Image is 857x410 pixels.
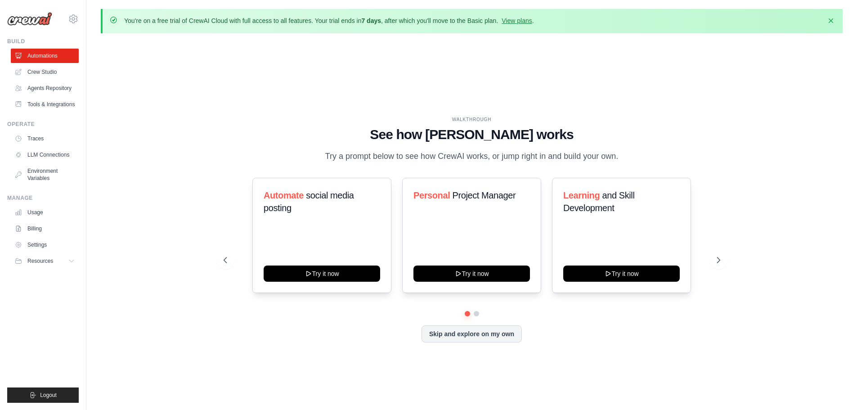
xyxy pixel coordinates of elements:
[264,190,304,200] span: Automate
[7,38,79,45] div: Build
[11,49,79,63] a: Automations
[502,17,532,24] a: View plans
[563,190,634,213] span: and Skill Development
[264,190,354,213] span: social media posting
[11,97,79,112] a: Tools & Integrations
[321,150,623,163] p: Try a prompt below to see how CrewAI works, or jump right in and build your own.
[7,12,52,26] img: Logo
[7,194,79,202] div: Manage
[11,164,79,185] a: Environment Variables
[7,121,79,128] div: Operate
[27,257,53,265] span: Resources
[413,266,530,282] button: Try it now
[11,81,79,95] a: Agents Repository
[413,190,450,200] span: Personal
[11,205,79,220] a: Usage
[264,266,380,282] button: Try it now
[563,190,600,200] span: Learning
[11,148,79,162] a: LLM Connections
[11,131,79,146] a: Traces
[124,16,534,25] p: You're on a free trial of CrewAI Cloud with full access to all features. Your trial ends in , aft...
[7,387,79,403] button: Logout
[361,17,381,24] strong: 7 days
[452,190,516,200] span: Project Manager
[224,116,720,123] div: WALKTHROUGH
[11,254,79,268] button: Resources
[11,221,79,236] a: Billing
[11,65,79,79] a: Crew Studio
[224,126,720,143] h1: See how [PERSON_NAME] works
[11,238,79,252] a: Settings
[422,325,522,342] button: Skip and explore on my own
[563,266,680,282] button: Try it now
[40,392,57,399] span: Logout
